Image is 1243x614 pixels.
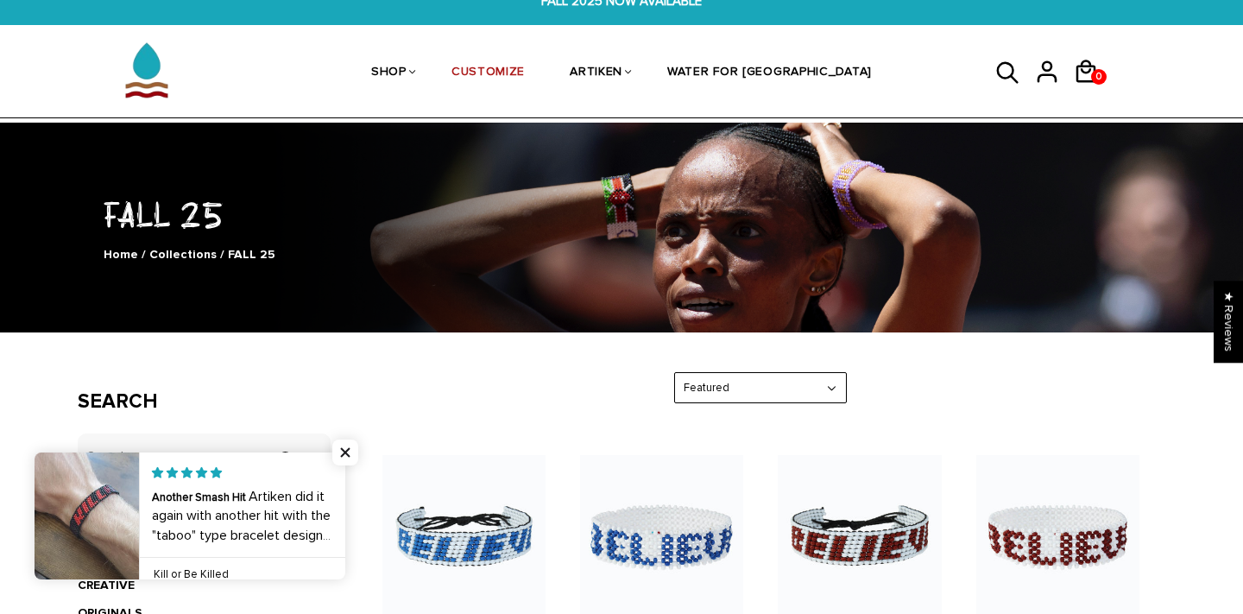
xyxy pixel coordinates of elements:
[667,28,872,119] a: WATER FOR [GEOGRAPHIC_DATA]
[332,440,358,465] span: Close popup widget
[142,247,146,262] span: /
[78,578,135,592] a: CREATIVE
[570,28,622,119] a: ARTIKEN
[268,451,303,466] input: Search
[220,247,224,262] span: /
[1214,281,1243,363] div: Click to open Judge.me floating reviews tab
[451,28,525,119] a: CUSTOMIZE
[104,247,138,262] a: Home
[78,191,1165,237] h1: FALL 25
[1092,65,1106,89] span: 0
[78,434,331,481] input: Search
[371,28,407,119] a: SHOP
[149,247,217,262] a: Collections
[228,247,275,262] span: FALL 25
[78,389,331,415] h3: Search
[1073,90,1112,92] a: 0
